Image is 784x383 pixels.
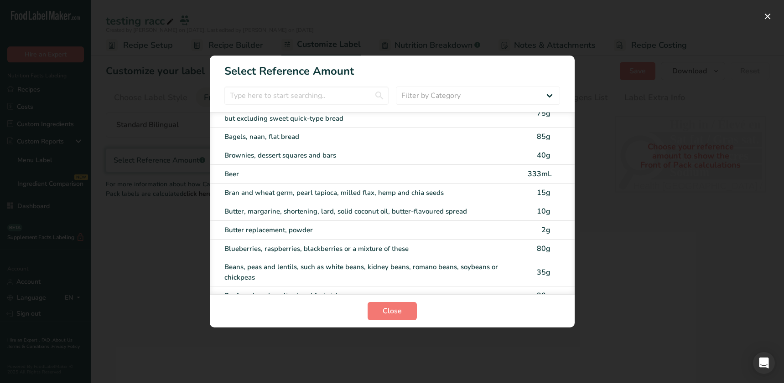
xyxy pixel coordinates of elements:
span: Close [383,306,402,317]
span: 85g [537,132,550,142]
span: 80g [537,244,550,254]
div: Beans, peas and lentils, such as white beans, kidney beans, romano beans, soybeans or chickpeas [224,262,522,282]
span: 10g [537,206,550,216]
div: Bread, including garlic bread and other bread with add-ins, such as raisins, olives and cheese, b... [224,103,522,123]
input: Type here to start searching.. [224,87,389,105]
div: 333mL [528,169,552,179]
div: Bran and wheat germ, pearl tapioca, milled flax, hemp and chia seeds [224,188,522,198]
div: Beef, pork and poultry breakfast strips [224,291,522,301]
span: 15g [537,188,550,198]
span: 75g [537,108,550,118]
div: Brownies, dessert squares and bars [224,150,522,161]
div: Open Intercom Messenger [753,352,775,374]
span: 35g [537,267,550,277]
div: Bagels, naan, flat bread [224,132,522,142]
span: 30g [537,291,550,301]
button: Close [368,302,417,320]
h1: Select Reference Amount [210,56,575,79]
div: Butter replacement, powder [224,225,522,235]
div: Butter, margarine, shortening, lard, solid coconut oil, butter-flavoured spread [224,206,522,217]
div: Beer [224,169,522,179]
span: 40g [537,150,550,160]
span: 2g [541,225,550,235]
div: Blueberries, raspberries, blackberries or a mixture of these [224,244,522,254]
